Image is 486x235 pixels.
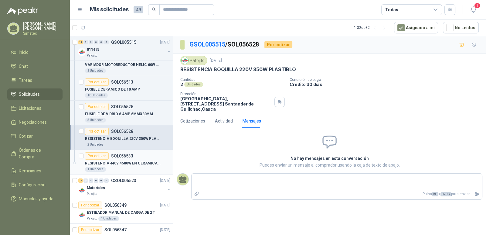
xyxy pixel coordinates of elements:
[7,47,63,58] a: Inicio
[83,40,88,44] div: 0
[160,178,170,184] p: [DATE]
[99,40,104,44] div: 0
[19,168,41,174] span: Remisiones
[290,82,484,87] p: Crédito 30 días
[472,189,482,199] button: Enviar
[468,4,479,15] button: 1
[180,82,183,87] p: 2
[7,74,63,86] a: Tareas
[78,178,83,183] div: 13
[290,78,484,82] p: Condición de pago
[104,40,109,44] div: 0
[85,93,108,98] div: 10 Unidades
[7,88,63,100] a: Solicitudes
[70,76,173,101] a: Por cotizarSOL056513FUSIBLE CERAMICO DE 10 AMP10 Unidades
[243,118,261,124] div: Mensajes
[218,162,442,168] p: Puedes enviar un mensaje al comprador usando la caja de texto de abajo.
[78,211,86,219] img: Company Logo
[85,87,140,92] p: FUSIBLE CERAMICO DE 10 AMP
[189,40,260,49] p: / SOL056528
[94,178,98,183] div: 0
[184,82,203,87] div: Unidades
[111,105,133,109] p: SOL056525
[85,62,161,68] p: VARIADOR MOTOREDUCTOR HELIC 60W 110V
[19,105,41,112] span: Licitaciones
[160,227,170,233] p: [DATE]
[111,154,133,158] p: SOL056533
[7,7,38,15] img: Logo peakr
[83,178,88,183] div: 0
[215,118,233,124] div: Actividad
[19,49,29,56] span: Inicio
[94,40,98,44] div: 0
[85,152,109,160] div: Por cotizar
[104,178,109,183] div: 0
[160,40,170,45] p: [DATE]
[180,56,207,65] div: Patojito
[85,142,106,147] div: 2 Unidades
[87,47,99,53] p: 011475
[7,116,63,128] a: Negociaciones
[7,60,63,72] a: Chat
[160,202,170,208] p: [DATE]
[440,192,451,196] span: ENTER
[87,210,155,216] p: ESTIBADOR MANUAL DE CARGA DE 2 T
[78,187,86,194] img: Company Logo
[23,22,63,30] p: [PERSON_NAME] [PERSON_NAME]
[182,57,188,64] img: Company Logo
[180,92,272,96] p: Dirección
[432,192,438,196] span: Ctrl
[85,111,153,117] p: FUSIBLE DE VIDRIO 6 AMP 6MMX30MM
[19,181,46,188] span: Configuración
[70,199,173,224] a: Por cotizarSOL056349[DATE] Company LogoESTIBADOR MANUAL DE CARGA DE 2 TPatojito1 Unidades
[111,40,136,44] p: GSOL005515
[7,130,63,142] a: Cotizar
[19,195,53,202] span: Manuales y ayuda
[19,63,28,70] span: Chat
[134,6,143,13] span: 49
[210,58,222,64] p: [DATE]
[264,41,292,48] div: Por cotizar
[111,129,133,133] p: SOL056528
[70,101,173,125] a: Por cotizarSOL056525FUSIBLE DE VIDRIO 6 AMP 6MMX30MM5 Unidades
[99,178,104,183] div: 0
[7,144,63,163] a: Órdenes de Compra
[7,102,63,114] a: Licitaciones
[180,66,296,73] p: RESISTENCIA BOQUILLA 220V 350W PLASTIBLO
[85,103,109,110] div: Por cotizar
[70,125,173,150] a: Por cotizarSOL056528RESISTENCIA BOQUILLA 220V 350W PLASTIBLO2 Unidades
[89,40,93,44] div: 0
[85,161,161,166] p: RESISTENCIA 440V 4500W EN CERAMICA BM
[218,155,442,162] h2: No hay mensajes en esta conversación
[98,216,119,221] div: 1 Unidades
[111,178,136,183] p: GSOL005523
[78,40,83,44] div: 11
[90,5,129,14] h1: Mis solicitudes
[180,78,285,82] p: Cantidad
[89,178,93,183] div: 0
[87,53,97,58] p: Patojito
[202,189,472,199] p: Pulsa + para enviar
[7,165,63,177] a: Remisiones
[7,179,63,191] a: Configuración
[87,185,105,191] p: Materiales
[189,41,225,48] a: GSOL005515
[85,167,106,172] div: 1 Unidades
[354,23,389,33] div: 1 - 32 de 32
[85,118,106,123] div: 5 Unidades
[70,150,173,175] a: Por cotizarSOL056533RESISTENCIA 440V 4500W EN CERAMICA BM1 Unidades
[385,6,398,13] div: Todas
[78,48,86,56] img: Company Logo
[180,118,205,124] div: Cotizaciones
[19,147,57,160] span: Órdenes de Compra
[87,192,97,196] p: Patojito
[19,133,33,140] span: Cotizar
[85,78,109,86] div: Por cotizar
[19,119,47,126] span: Negociaciones
[19,77,32,84] span: Tareas
[152,7,156,12] span: search
[104,203,127,207] p: SOL056349
[87,216,97,221] p: Patojito
[7,193,63,205] a: Manuales y ayuda
[443,22,479,33] button: No Leídos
